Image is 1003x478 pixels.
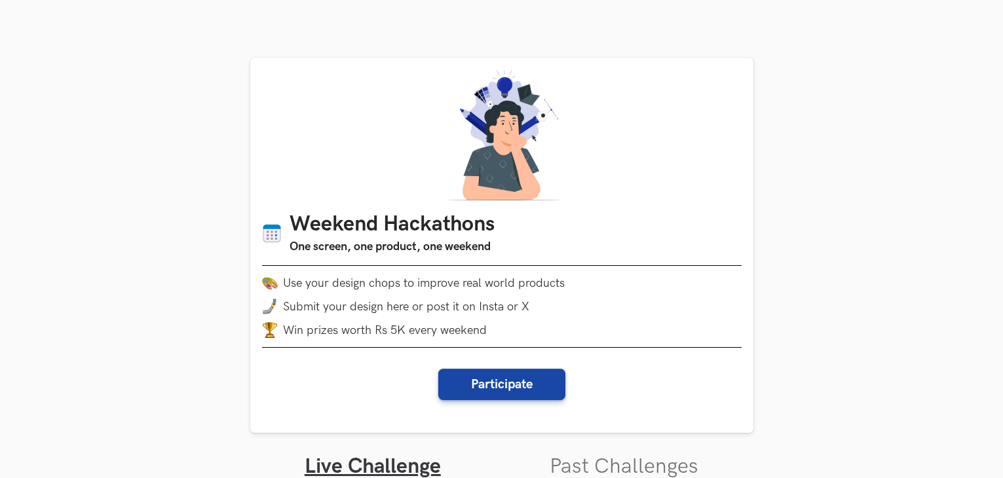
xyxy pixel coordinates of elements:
[438,369,565,400] button: Participate
[290,212,495,238] h1: Weekend Hackathons
[262,299,278,314] img: mobile-in-hand.png
[262,322,278,338] img: trophy.png
[283,300,529,314] span: Submit your design here or post it on Insta or X
[290,238,495,256] h3: One screen, one product, one weekend
[262,275,278,291] img: palette.png
[262,322,742,338] li: Win prizes worth Rs 5K every weekend
[262,223,282,244] img: Calendar icon
[439,69,565,200] img: A designer thinking
[262,275,742,291] li: Use your design chops to improve real world products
